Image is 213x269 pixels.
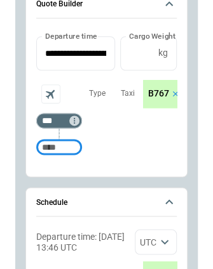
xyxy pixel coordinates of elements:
p: B767 [148,88,169,99]
div: Too short [36,113,82,128]
div: scrollable content [143,80,177,108]
p: Departure time: [DATE] 13:46 UTC [36,231,130,253]
button: Schedule [36,188,177,217]
label: Cargo Weight [129,30,175,41]
div: Quote Builder [36,36,177,161]
span: Aircraft selection [41,84,60,103]
p: Type [89,88,106,99]
p: kg [158,48,168,58]
div: Too short [36,140,82,155]
div: UTC [135,229,177,254]
h6: Schedule [36,198,67,206]
p: Taxi [121,88,135,99]
input: Choose date, selected date is Sep 24, 2025 [36,36,106,70]
label: Departure time [45,30,97,41]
